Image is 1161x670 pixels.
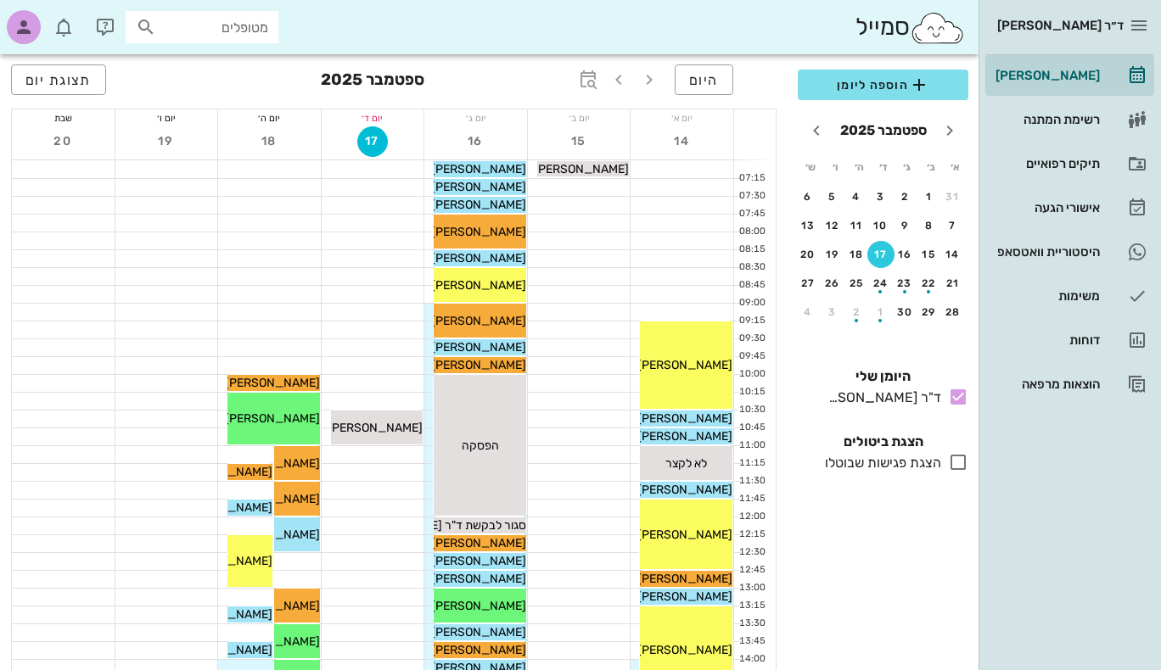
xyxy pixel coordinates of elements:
[794,212,822,239] button: 13
[48,134,78,148] span: 20
[734,545,769,560] div: 12:30
[48,126,78,157] button: 20
[794,299,822,326] button: 4
[843,270,870,297] button: 25
[151,134,182,148] span: 19
[637,411,732,426] span: [PERSON_NAME]
[867,241,895,268] button: 17
[798,70,968,100] button: הוספה ליומן
[985,187,1154,228] a: אישורי הגעה
[734,243,769,257] div: 08:15
[799,153,822,181] th: ש׳
[734,617,769,631] div: 13:30
[431,278,526,293] span: [PERSON_NAME]
[734,314,769,328] div: 09:15
[916,306,943,318] div: 29
[916,212,943,239] button: 8
[843,248,870,260] div: 18
[891,191,918,203] div: 2
[891,212,918,239] button: 9
[992,201,1100,215] div: אישורי הגעה
[254,126,284,157] button: 18
[254,134,284,148] span: 18
[564,134,594,148] span: 15
[462,438,499,453] span: הפסקה
[637,358,732,372] span: [PERSON_NAME]
[891,299,918,326] button: 30
[794,183,822,210] button: 6
[939,212,967,239] button: 7
[916,183,943,210] button: 1
[225,376,320,390] span: [PERSON_NAME]
[939,248,967,260] div: 14
[992,157,1100,170] div: תיקים רפואיים
[734,296,769,310] div: 09:00
[819,191,846,203] div: 5
[461,134,491,148] span: 16
[734,349,769,364] div: 09:45
[823,153,845,181] th: ו׳
[843,191,870,203] div: 4
[833,114,934,148] button: ספטמבר 2025
[939,270,967,297] button: 21
[431,599,526,613] span: [PERSON_NAME]
[11,64,106,95] button: תצוגת יום
[819,248,846,260] div: 19
[819,220,846,232] div: 12
[992,289,1100,303] div: משימות
[891,277,918,289] div: 23
[734,492,769,506] div: 11:45
[734,438,769,453] div: 11:00
[843,277,870,289] div: 25
[794,248,822,260] div: 20
[819,183,846,210] button: 5
[151,126,182,157] button: 19
[822,388,941,408] div: ד"ר [PERSON_NAME]
[431,314,526,328] span: [PERSON_NAME]
[867,306,895,318] div: 1
[322,109,424,126] div: יום ד׳
[734,528,769,542] div: 12:15
[637,589,732,604] span: [PERSON_NAME]
[734,385,769,399] div: 10:15
[734,207,769,221] div: 07:45
[794,191,822,203] div: 6
[891,270,918,297] button: 23
[262,421,423,435] span: [PERSON_NAME] קיבלה הפניה
[891,183,918,210] button: 2
[916,299,943,326] button: 29
[819,277,846,289] div: 26
[891,248,918,260] div: 16
[734,634,769,649] div: 13:45
[867,212,895,239] button: 10
[891,306,918,318] div: 30
[675,64,733,95] button: היום
[115,109,218,126] div: יום ו׳
[734,456,769,471] div: 11:15
[934,115,965,146] button: חודש שעבר
[734,367,769,382] div: 10:00
[811,75,955,95] span: הוספה ליומן
[798,366,968,387] h4: היומן שלי
[431,536,526,550] span: [PERSON_NAME]
[992,69,1100,82] div: [PERSON_NAME]
[734,510,769,524] div: 12:00
[848,153,870,181] th: ה׳
[667,134,698,148] span: 14
[424,109,527,126] div: יום ג׳
[819,270,846,297] button: 26
[431,340,526,355] span: [PERSON_NAME]
[564,126,594,157] button: 15
[12,109,115,126] div: שבת
[431,643,526,657] span: [PERSON_NAME]
[939,306,967,318] div: 28
[819,212,846,239] button: 12
[939,277,967,289] div: 21
[734,332,769,346] div: 09:30
[50,14,60,24] span: תג
[637,643,732,657] span: [PERSON_NAME]
[985,232,1154,272] a: היסטוריית וואטסאפ
[637,528,732,542] span: [PERSON_NAME]
[939,220,967,232] div: 7
[431,358,526,372] span: [PERSON_NAME]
